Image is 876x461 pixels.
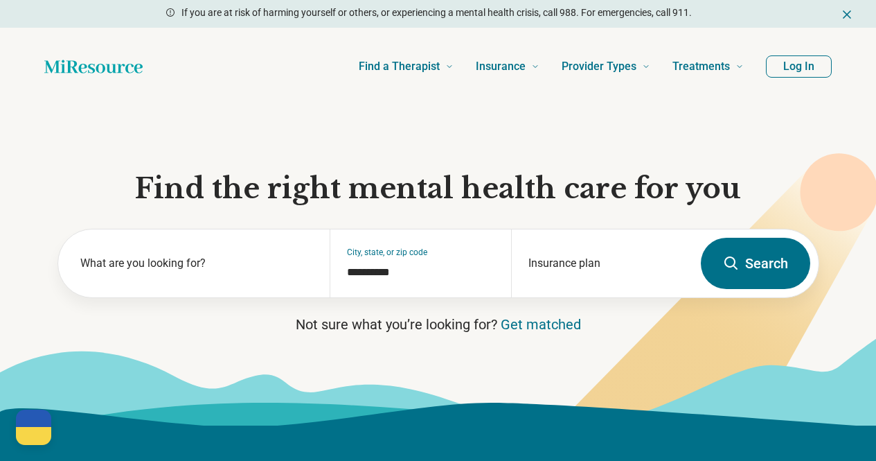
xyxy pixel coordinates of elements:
a: Treatments [672,39,744,94]
span: Provider Types [562,57,636,76]
span: Treatments [672,57,730,76]
button: Log In [766,55,832,78]
button: Dismiss [840,6,854,22]
a: Get matched [501,316,581,333]
a: Provider Types [562,39,650,94]
span: Insurance [476,57,526,76]
p: Not sure what you’re looking for? [57,315,819,334]
a: Home page [44,53,143,80]
button: Search [701,238,810,289]
a: Insurance [476,39,539,94]
label: What are you looking for? [80,255,314,272]
p: If you are at risk of harming yourself or others, or experiencing a mental health crisis, call 98... [181,6,692,20]
span: Find a Therapist [359,57,440,76]
h1: Find the right mental health care for you [57,171,819,207]
a: Find a Therapist [359,39,454,94]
